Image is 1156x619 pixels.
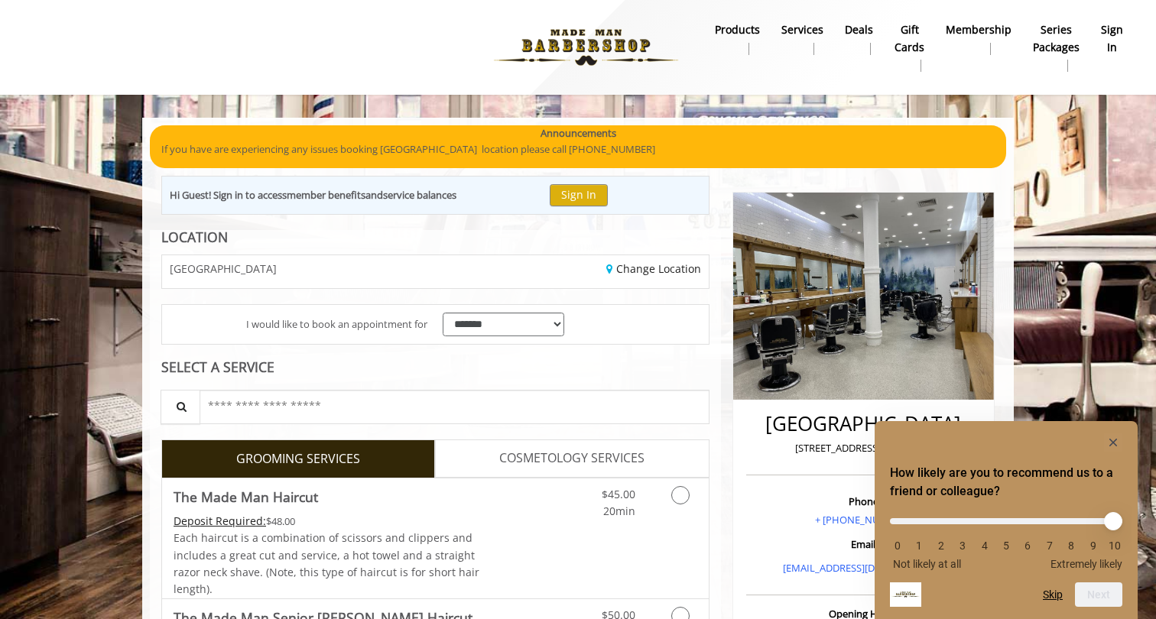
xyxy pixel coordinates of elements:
[602,487,635,501] span: $45.00
[1063,540,1079,552] li: 8
[1090,19,1134,59] a: sign insign in
[845,21,873,38] b: Deals
[834,19,884,59] a: DealsDeals
[1033,21,1080,56] b: Series packages
[481,5,691,89] img: Made Man Barbershop logo
[246,316,427,332] span: I would like to book an appointment for
[541,125,616,141] b: Announcements
[750,539,977,549] h3: Email
[161,141,995,157] p: If you have are experiencing any issues booking [GEOGRAPHIC_DATA] location please call [PHONE_NUM...
[750,413,977,435] h2: [GEOGRAPHIC_DATA]
[1022,19,1090,76] a: Series packagesSeries packages
[383,188,456,202] b: service balances
[884,19,935,76] a: Gift cardsgift cards
[170,187,456,203] div: Hi Guest! Sign in to access and
[1107,540,1122,552] li: 10
[781,21,823,38] b: Services
[1042,540,1057,552] li: 7
[174,514,266,528] span: This service needs some Advance to be paid before we block your appointment
[1050,558,1122,570] span: Extremely likely
[499,449,645,468] span: COSMETOLOGY SERVICES
[1020,540,1035,552] li: 6
[750,440,977,456] p: [STREET_ADDRESS][US_STATE]
[895,21,924,56] b: gift cards
[1043,588,1063,601] button: Skip
[999,540,1014,552] li: 5
[704,19,771,59] a: Productsproducts
[935,19,1022,59] a: MembershipMembership
[946,21,1011,38] b: Membership
[715,21,760,38] b: products
[606,261,701,276] a: Change Location
[934,540,949,552] li: 2
[287,188,365,202] b: member benefits
[955,540,970,552] li: 3
[890,433,1122,607] div: How likely are you to recommend us to a friend or colleague? Select an option from 0 to 10, with ...
[236,449,360,469] span: GROOMING SERVICES
[750,496,977,507] h3: Phone
[174,530,479,596] span: Each haircut is a combination of scissors and clippers and includes a great cut and service, a ho...
[161,228,228,246] b: LOCATION
[161,390,200,424] button: Service Search
[815,513,911,527] a: + [PHONE_NUMBER].
[161,360,710,374] div: SELECT A SERVICE
[783,561,944,575] a: [EMAIL_ADDRESS][DOMAIN_NAME]
[911,540,927,552] li: 1
[550,184,608,206] button: Sign In
[174,513,481,530] div: $48.00
[170,263,277,274] span: [GEOGRAPHIC_DATA]
[1104,433,1122,452] button: Hide survey
[1075,582,1122,607] button: Next question
[174,486,318,507] b: The Made Man Haircut
[1101,21,1123,56] b: sign in
[603,504,635,518] span: 20min
[977,540,992,552] li: 4
[890,464,1122,501] h2: How likely are you to recommend us to a friend or colleague? Select an option from 0 to 10, with ...
[890,507,1122,570] div: How likely are you to recommend us to a friend or colleague? Select an option from 0 to 10, with ...
[746,608,981,619] h3: Opening Hours
[893,558,961,570] span: Not likely at all
[1086,540,1101,552] li: 9
[890,540,905,552] li: 0
[771,19,834,59] a: ServicesServices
